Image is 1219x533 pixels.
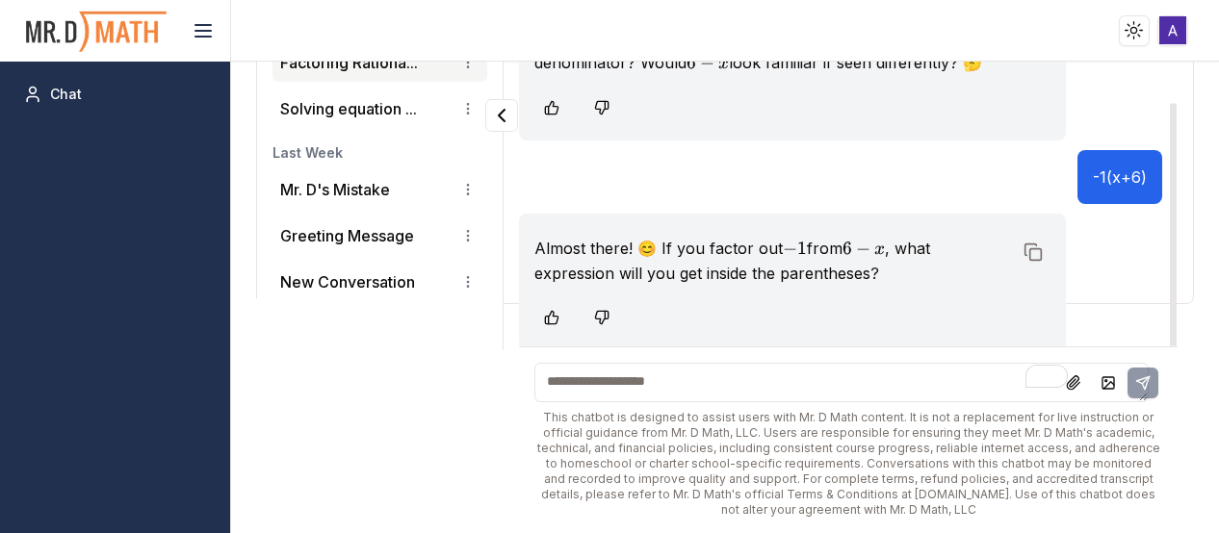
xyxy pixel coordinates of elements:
p: New Conversation [280,270,415,293]
div: This chatbot is designed to assist users with Mr. D Math content. It is not a replacement for liv... [534,410,1163,518]
textarea: To enrich screen reader interactions, please activate Accessibility in Grammarly extension settings [534,363,1150,402]
span: − [783,238,797,259]
p: Mr. D's Mistake [280,178,390,201]
img: ACg8ocI2xb9KJhXo-XhR5sXKSafn7_UrwDt4pWfZrV251xEsK7JOFQ=s96-c [1159,16,1187,44]
a: Chat [15,77,215,112]
span: 6 [687,52,696,73]
button: Conversation options [456,97,480,120]
button: Factoring Rationa... [280,51,418,74]
button: Conversation options [456,224,480,247]
button: Collapse panel [485,99,518,132]
button: Conversation options [456,178,480,201]
p: Almost there! 😊 If you factor out from , what expression will you get inside the parentheses? [534,237,1012,284]
p: Greeting Message [280,224,414,247]
button: Conversation options [456,270,480,293]
span: Chat [50,85,82,104]
img: PromptOwl [24,6,169,57]
span: 1 [797,238,807,259]
button: Solving equation ... [280,97,417,120]
span: − [856,238,870,259]
p: -1(x+6) [1093,165,1147,189]
h3: Last Week [272,143,487,163]
button: Conversation options [456,51,480,74]
span: x [874,241,885,258]
span: 6 [843,238,852,259]
span: x [718,55,729,72]
span: − [700,52,714,73]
